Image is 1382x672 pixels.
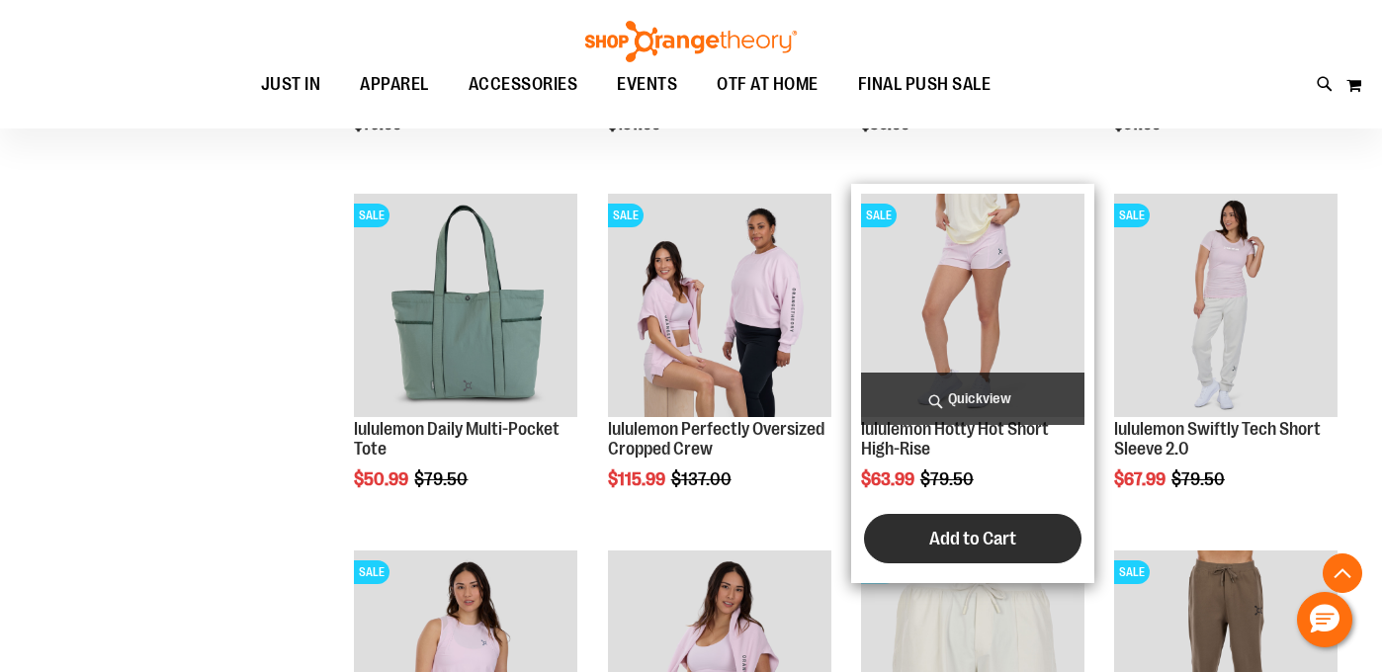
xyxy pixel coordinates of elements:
[608,204,644,227] span: SALE
[861,419,1049,459] a: lululemon Hotty Hot Short High-Rise
[608,419,824,459] a: lululemon Perfectly Oversized Cropped Crew
[920,469,977,489] span: $79.50
[354,194,577,417] img: lululemon Daily Multi-Pocket Tote
[360,62,429,107] span: APPAREL
[1114,469,1168,489] span: $67.99
[597,62,697,108] a: EVENTS
[241,62,341,108] a: JUST IN
[851,184,1094,583] div: product
[449,62,598,108] a: ACCESSORIES
[1114,194,1338,420] a: lululemon Swiftly Tech Short Sleeve 2.0SALE
[717,62,819,107] span: OTF AT HOME
[861,194,1084,417] img: lululemon Hotty Hot Short High-Rise
[1114,419,1321,459] a: lululemon Swiftly Tech Short Sleeve 2.0
[861,204,897,227] span: SALE
[617,62,677,107] span: EVENTS
[1114,560,1150,584] span: SALE
[861,469,917,489] span: $63.99
[414,469,471,489] span: $79.50
[861,373,1084,425] a: Quickview
[340,62,449,107] a: APPAREL
[608,469,668,489] span: $115.99
[858,62,992,107] span: FINAL PUSH SALE
[344,184,587,540] div: product
[864,514,1081,563] button: Add to Cart
[861,194,1084,420] a: lululemon Hotty Hot Short High-RiseSALE
[469,62,578,107] span: ACCESSORIES
[671,469,734,489] span: $137.00
[608,194,831,417] img: lululemon Perfectly Oversized Cropped Crew
[1104,184,1347,540] div: product
[354,469,411,489] span: $50.99
[1323,553,1362,593] button: Back To Top
[598,184,841,540] div: product
[354,204,389,227] span: SALE
[1297,592,1352,647] button: Hello, have a question? Let’s chat.
[1171,469,1228,489] span: $79.50
[354,560,389,584] span: SALE
[261,62,321,107] span: JUST IN
[929,528,1016,549] span: Add to Cart
[838,62,1011,108] a: FINAL PUSH SALE
[354,194,577,420] a: lululemon Daily Multi-Pocket ToteSALE
[354,419,560,459] a: lululemon Daily Multi-Pocket Tote
[582,21,800,62] img: Shop Orangetheory
[1114,204,1150,227] span: SALE
[697,62,838,108] a: OTF AT HOME
[1114,194,1338,417] img: lululemon Swiftly Tech Short Sleeve 2.0
[608,194,831,420] a: lululemon Perfectly Oversized Cropped CrewSALE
